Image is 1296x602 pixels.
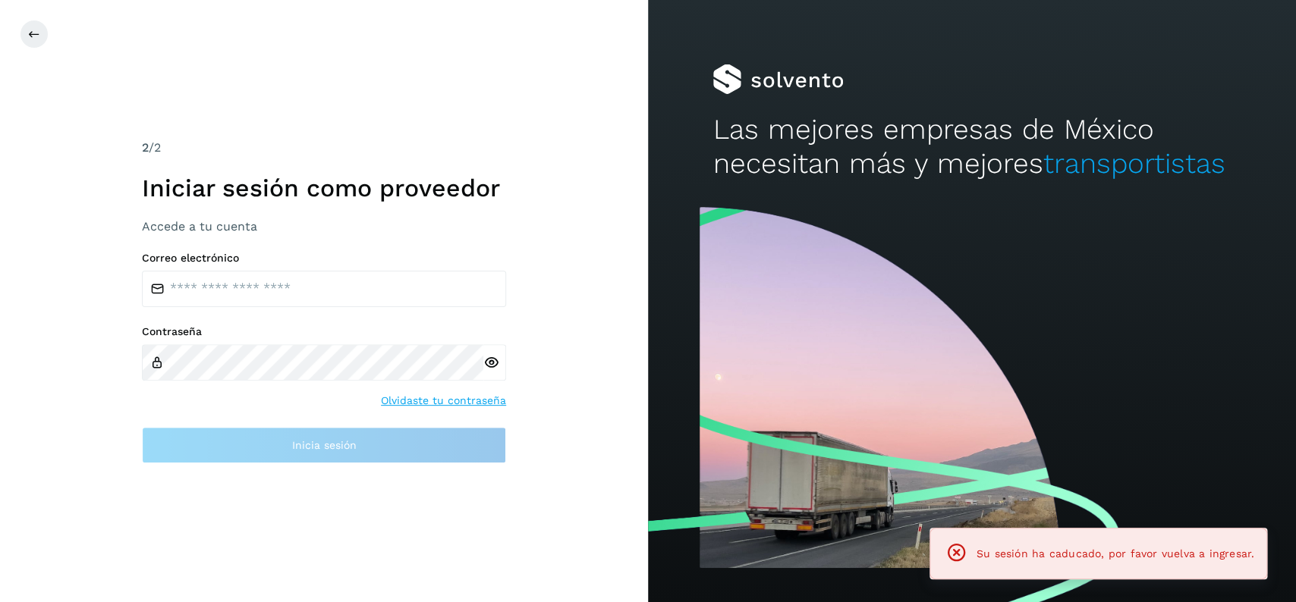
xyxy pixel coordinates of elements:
h1: Iniciar sesión como proveedor [142,174,506,202]
div: /2 [142,139,506,157]
label: Contraseña [142,325,506,338]
a: Olvidaste tu contraseña [381,393,506,409]
span: Su sesión ha caducado, por favor vuelva a ingresar. [977,547,1254,560]
button: Inicia sesión [142,427,506,463]
span: 2 [142,140,149,155]
label: Correo electrónico [142,252,506,265]
h3: Accede a tu cuenta [142,219,506,234]
span: transportistas [1043,147,1225,180]
h2: Las mejores empresas de México necesitan más y mejores [712,113,1231,180]
span: Inicia sesión [292,440,357,450]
